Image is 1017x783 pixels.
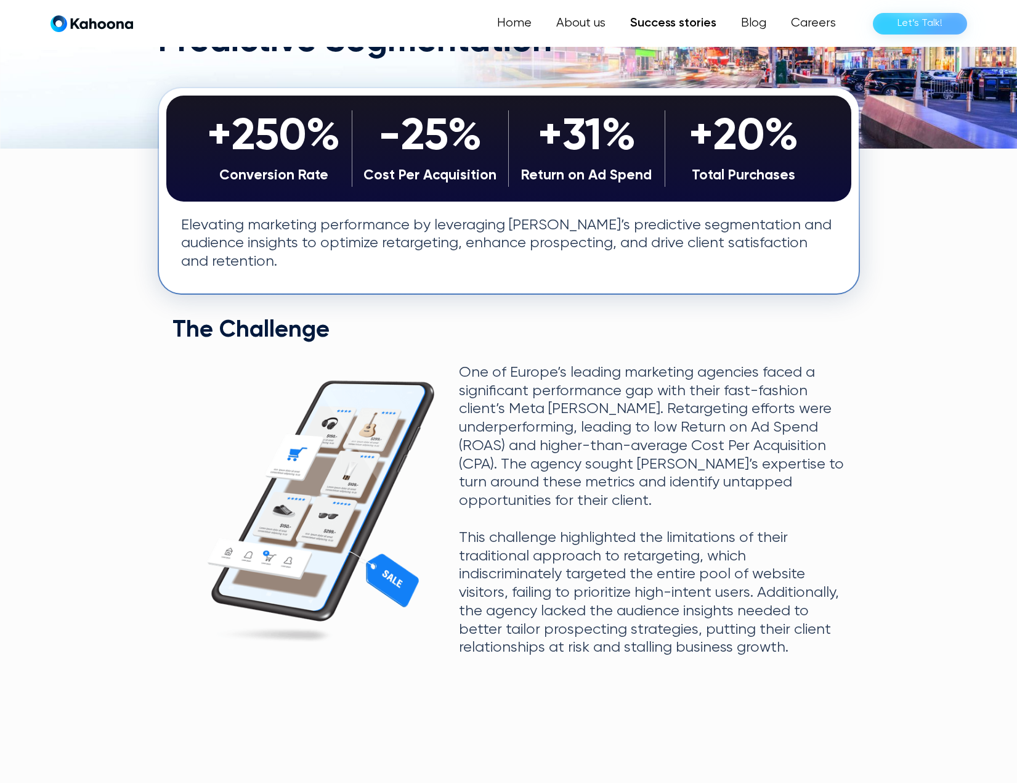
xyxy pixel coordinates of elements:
[544,11,618,36] a: About us
[181,216,837,271] p: Elevating marketing performance by leveraging [PERSON_NAME]’s predictive segmentation and audienc...
[359,110,502,165] div: -25%
[359,165,502,187] div: Cost Per Acquisition
[671,165,816,187] div: Total Purchases
[515,110,658,165] div: +31%
[51,15,133,33] a: home
[618,11,729,36] a: Success stories
[897,14,942,33] div: Let’s Talk!
[172,317,845,345] h2: The Challenge
[485,11,544,36] a: Home
[729,11,779,36] a: Blog
[779,11,848,36] a: Careers
[202,110,346,165] div: +250%
[202,165,346,187] div: Conversion Rate
[671,110,816,165] div: +20%
[515,165,658,187] div: Return on Ad Spend
[873,13,967,35] a: Let’s Talk!
[459,364,845,657] p: One of Europe’s leading marketing agencies faced a significant performance gap with their fast-fa...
